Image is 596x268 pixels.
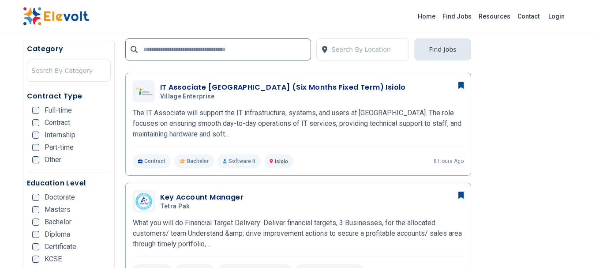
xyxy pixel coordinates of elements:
[275,159,288,165] span: Isiolo
[187,158,209,165] span: Bachelor
[45,256,62,263] span: KCSE
[32,256,39,263] input: KCSE
[160,82,406,93] h3: IT Associate [GEOGRAPHIC_DATA] (Six Months Fixed Term) Isiolo
[32,243,39,250] input: Certificate
[27,44,111,54] h5: Category
[45,144,74,151] span: Part-time
[135,87,153,95] img: Village Enterprise
[32,194,39,201] input: Doctorate
[217,154,261,168] p: Software It
[160,93,215,101] span: Village Enterprise
[32,107,39,114] input: Full-time
[27,91,111,102] h5: Contract Type
[475,9,514,23] a: Resources
[45,206,71,213] span: Masters
[45,219,71,226] span: Bachelor
[135,193,153,210] img: Tetra Pak
[434,158,464,165] p: 8 hours ago
[552,226,596,268] iframe: Chat Widget
[414,9,439,23] a: Home
[160,192,244,203] h3: Key Account Manager
[133,154,171,168] p: Contract
[45,107,72,114] span: Full-time
[27,178,111,189] h5: Education Level
[45,194,75,201] span: Doctorate
[32,219,39,226] input: Bachelor
[32,206,39,213] input: Masters
[133,108,464,140] p: The IT Associate will support the IT infrastructure, systems, and users at [GEOGRAPHIC_DATA]. The...
[514,9,543,23] a: Contact
[32,156,39,163] input: Other
[32,132,39,139] input: Internship
[32,119,39,126] input: Contract
[543,8,570,25] a: Login
[45,243,76,250] span: Certificate
[45,231,70,238] span: Diploma
[414,38,471,60] button: Find Jobs
[160,203,190,211] span: Tetra Pak
[32,144,39,151] input: Part-time
[45,156,61,163] span: Other
[32,231,39,238] input: Diploma
[45,119,70,126] span: Contract
[133,218,464,249] p: What you will do Financial Target Delivery: Deliver financial targets, 3 Businesses, for the allo...
[439,9,475,23] a: Find Jobs
[133,80,464,168] a: Village EnterpriseIT Associate [GEOGRAPHIC_DATA] (Six Months Fixed Term) IsioloVillage Enterprise...
[23,7,89,26] img: Elevolt
[45,132,75,139] span: Internship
